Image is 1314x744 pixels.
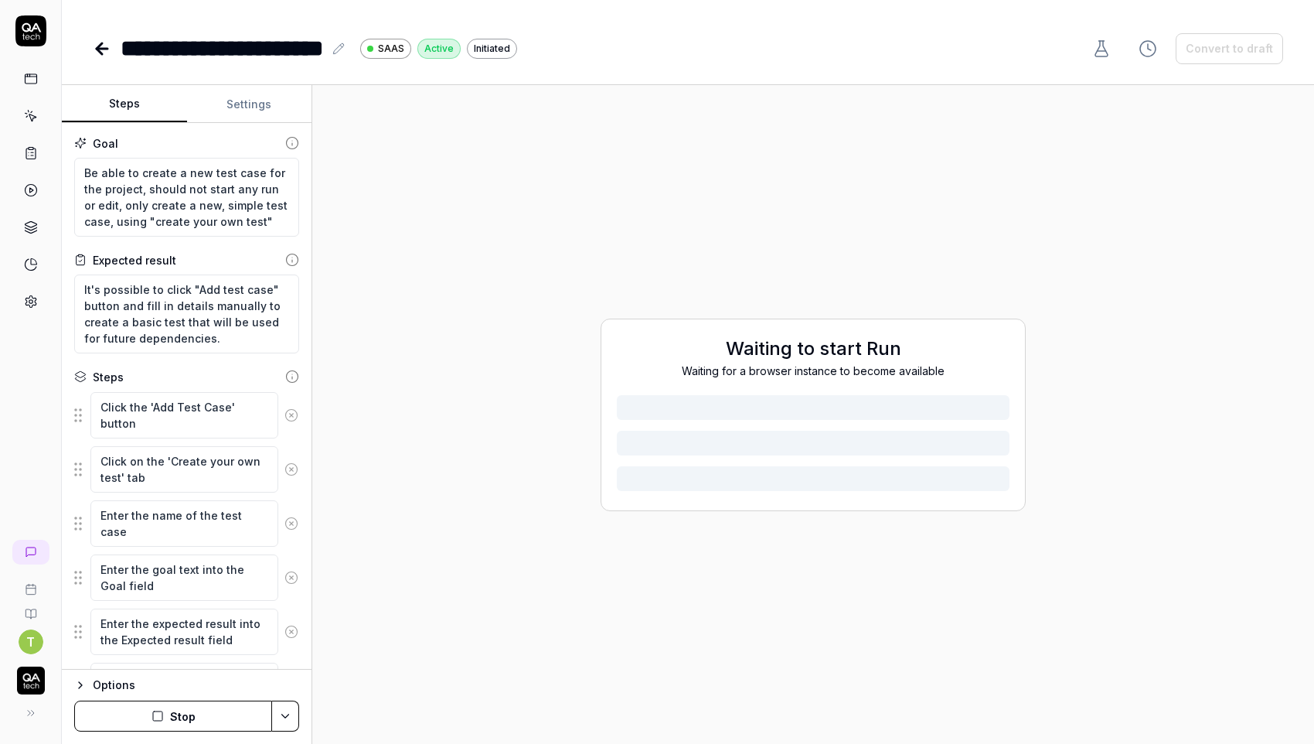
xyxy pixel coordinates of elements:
button: Remove step [278,508,305,539]
div: Waiting for a browser instance to become available [617,363,1009,379]
button: T [19,630,43,654]
a: Documentation [6,596,55,620]
button: Remove step [278,400,305,431]
div: Suggestions [74,554,299,602]
div: Active [417,39,461,59]
div: Steps [93,369,124,385]
div: Options [93,676,299,695]
div: Suggestions [74,608,299,656]
div: Expected result [93,252,176,268]
div: Goal [93,135,118,152]
div: Initiated [467,39,517,59]
img: QA Tech Logo [17,667,45,695]
h2: Waiting to start Run [617,335,1009,363]
button: Remove step [278,616,305,647]
div: Suggestions [74,662,299,710]
button: Remove step [278,562,305,593]
button: View version history [1129,33,1166,64]
span: SAAS [378,42,404,56]
a: New conversation [12,540,49,565]
div: Suggestions [74,391,299,439]
button: Settings [187,86,312,123]
button: QA Tech Logo [6,654,55,698]
div: Suggestions [74,445,299,493]
button: Steps [62,86,187,123]
a: SAAS [360,38,411,59]
div: Suggestions [74,500,299,548]
button: Remove step [278,454,305,485]
button: Options [74,676,299,695]
a: Book a call with us [6,571,55,596]
button: Convert to draft [1176,33,1283,64]
button: Stop [74,701,272,732]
